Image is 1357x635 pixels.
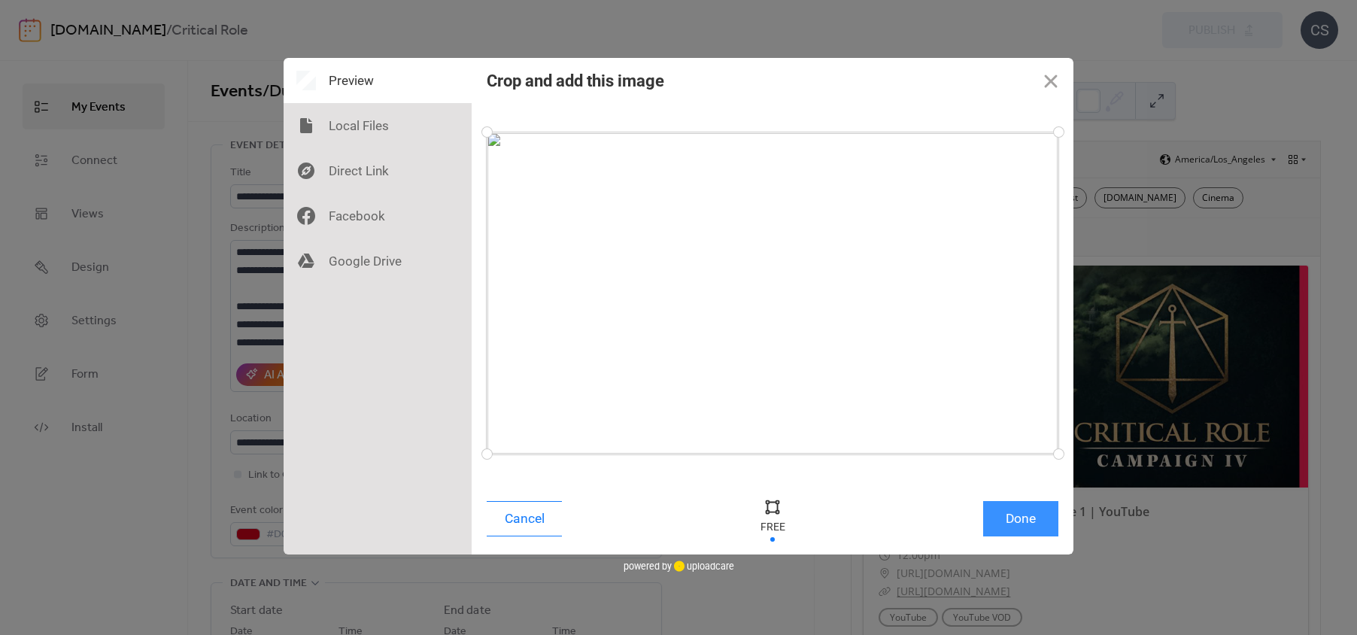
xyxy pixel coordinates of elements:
[487,71,664,90] div: Crop and add this image
[284,239,472,284] div: Google Drive
[284,58,472,103] div: Preview
[1028,58,1073,103] button: Close
[624,554,734,577] div: powered by
[983,501,1058,536] button: Done
[284,193,472,239] div: Facebook
[284,103,472,148] div: Local Files
[672,561,734,572] a: uploadcare
[487,501,562,536] button: Cancel
[284,148,472,193] div: Direct Link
